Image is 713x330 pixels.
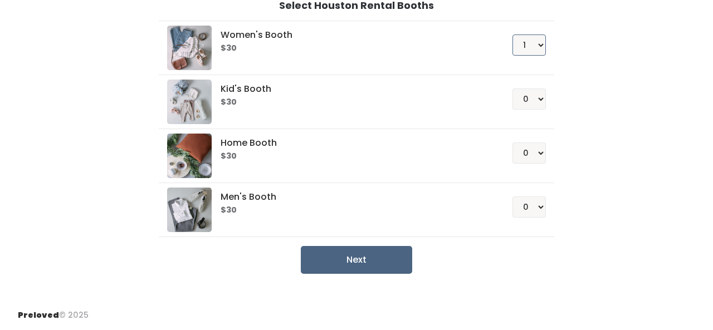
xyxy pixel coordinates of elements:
[221,30,485,40] h5: Women's Booth
[18,309,59,321] span: Preloved
[221,98,485,107] h6: $30
[221,192,485,202] h5: Men's Booth
[221,152,485,161] h6: $30
[167,26,212,70] img: preloved logo
[18,301,89,321] div: © 2025
[221,44,485,53] h6: $30
[221,84,485,94] h5: Kid's Booth
[167,80,212,124] img: preloved logo
[301,246,412,274] button: Next
[167,188,212,232] img: preloved logo
[167,134,212,178] img: preloved logo
[221,138,485,148] h5: Home Booth
[221,206,485,215] h6: $30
